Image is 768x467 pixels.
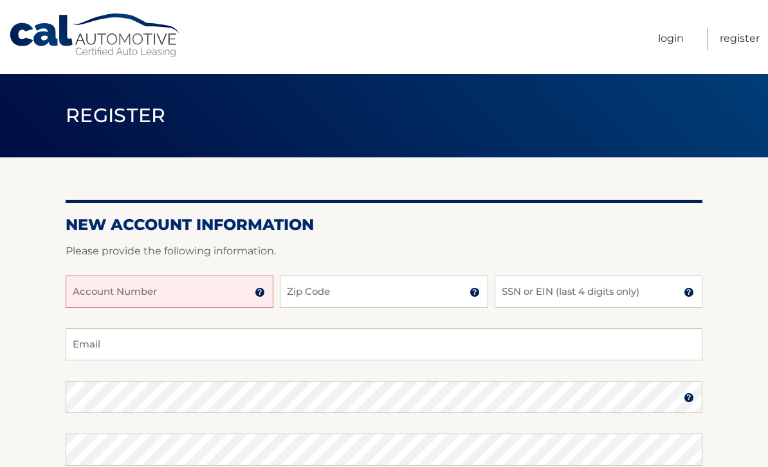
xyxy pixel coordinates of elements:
img: tooltip.svg [470,287,480,297]
input: Email [66,328,702,360]
a: Login [658,28,684,50]
img: tooltip.svg [684,392,694,403]
img: tooltip.svg [684,287,694,297]
img: tooltip.svg [255,287,265,297]
h2: New Account Information [66,215,702,234]
input: Zip Code [280,276,488,308]
span: Register [66,103,166,127]
input: SSN or EIN (last 4 digits only) [495,276,702,308]
a: Cal Automotive [8,13,182,58]
p: Please provide the following information. [66,242,702,260]
input: Account Number [66,276,273,308]
a: Register [720,28,760,50]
